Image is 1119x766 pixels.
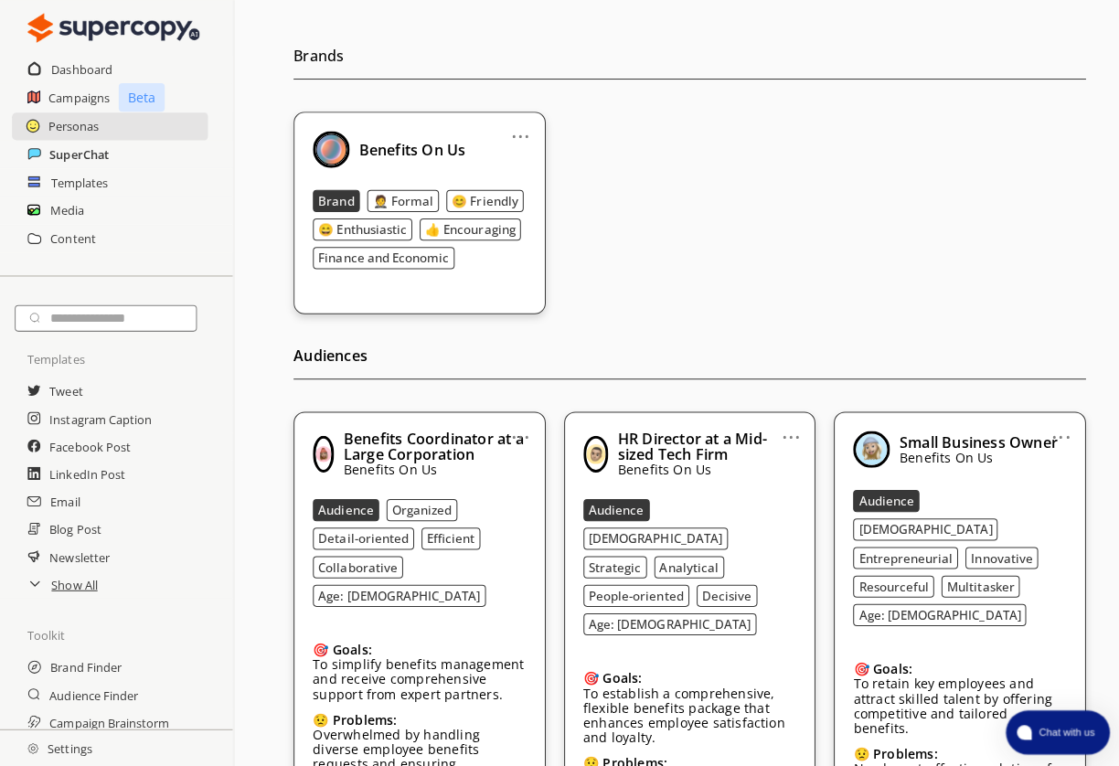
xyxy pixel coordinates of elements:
img: Close [847,428,884,464]
h2: Blog Post [49,512,101,539]
a: Personas [48,112,99,139]
button: Multitasker [935,571,1013,593]
p: Benefits On Us [613,459,791,473]
h2: Newsletter [49,539,109,567]
b: Finance and Economic [316,248,446,264]
button: Audience [311,495,377,517]
b: [DEMOGRAPHIC_DATA] [585,527,718,543]
button: Efficient [419,524,477,546]
button: Collaborative [311,552,400,574]
button: Audience [847,486,913,508]
button: Decisive [692,580,752,602]
b: People-oriented [585,583,679,600]
a: ... [776,419,795,433]
button: Strategic [580,552,643,574]
b: Entrepreneurial [853,546,946,562]
img: Close [580,432,605,469]
button: Organized [384,495,454,517]
div: 😟 [580,750,792,765]
a: Instagram Caption [49,402,151,430]
h2: Audiences [292,339,1079,377]
h2: Brands [292,41,1079,79]
img: Close [27,9,198,46]
b: Innovative [964,546,1026,562]
b: Age: [DEMOGRAPHIC_DATA] [585,612,746,628]
a: Campaigns [48,83,109,111]
b: Brand [316,191,352,207]
span: Chat with us [1025,720,1092,735]
b: Age: [DEMOGRAPHIC_DATA] [853,602,1014,619]
a: LinkedIn Post [49,457,124,484]
button: atlas-launcher [999,706,1103,750]
button: People-oriented [580,580,685,602]
b: 🤵 Formal [370,191,431,207]
b: Small Business Owner [893,429,1050,449]
p: Beta [118,82,164,111]
h2: Facebook Post [49,430,130,457]
b: Benefits Coordinator at a Large Corporation [341,425,520,461]
a: ... [507,121,527,135]
a: Templates [50,167,107,195]
b: Detail-oriented [316,527,406,543]
b: Problems: [330,706,394,723]
p: Benefits On Us [341,459,522,473]
b: Multitasker [941,574,1007,590]
h2: Email [50,484,80,512]
a: Brand Finder [50,649,121,676]
b: Age: [DEMOGRAPHIC_DATA] [316,583,477,600]
p: To establish a comprehensive, flexible benefits package that enhances employee satisfaction and l... [580,681,792,739]
button: Age: [DEMOGRAPHIC_DATA] [311,580,483,602]
b: Audience [585,498,640,515]
a: Content [50,223,95,250]
b: Audience [316,498,371,515]
a: Campaign Brainstorm [49,704,168,731]
button: 👍 Encouraging [417,217,517,239]
div: 🎯 [847,657,1060,672]
b: 😊 Friendly [449,191,515,207]
a: ... [507,419,527,433]
button: Audience [580,495,645,517]
b: Efficient [424,527,472,543]
b: 😄 Enthusiastic [316,219,404,236]
img: Close [27,738,38,749]
p: Benefits On Us [893,447,1050,462]
img: Close [311,130,347,166]
button: Analytical [650,552,719,574]
p: To retain key employees and attract skilled talent by offering competitive and tailored benefits. [847,672,1060,730]
div: 😟 [311,707,523,722]
b: [DEMOGRAPHIC_DATA] [853,517,986,534]
button: Entrepreneurial [847,543,952,565]
div: 🎯 [580,666,792,681]
button: Brand [311,188,357,210]
a: Tweet [49,375,82,402]
b: Goals: [330,636,369,654]
button: [DEMOGRAPHIC_DATA] [580,524,723,546]
b: 👍 Encouraging [422,219,512,236]
button: 😄 Enthusiastic [311,217,410,239]
a: SuperChat [49,139,108,166]
b: Analytical [655,555,714,571]
button: Age: [DEMOGRAPHIC_DATA] [847,600,1019,622]
b: Problems: [868,739,932,757]
b: Decisive [698,583,747,600]
img: Close [311,432,332,469]
button: 😊 Friendly [443,188,520,210]
button: Age: [DEMOGRAPHIC_DATA] [580,609,751,631]
button: Finance and Economic [311,245,452,267]
a: Dashboard [51,55,112,82]
button: Innovative [959,543,1031,565]
b: Benefits On Us [357,138,463,158]
a: Audience Finder [49,676,137,704]
b: Resourceful [853,574,922,590]
b: HR Director at a Mid-sized Tech Firm [613,425,762,461]
button: Resourceful [847,571,928,593]
b: Goals: [599,665,638,682]
b: Audience [853,489,908,505]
